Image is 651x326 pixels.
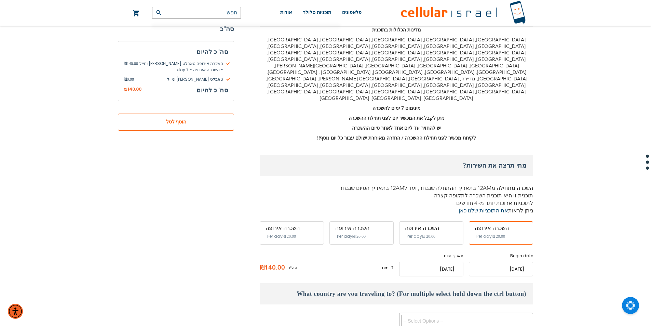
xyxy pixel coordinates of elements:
span: Per day [407,233,422,239]
div: השכרה אירופה [475,225,527,231]
strong: ניתן לקבל את המכשיר יום לפני תחילת ההשכרה [349,115,445,121]
span: Per day [337,233,352,239]
span: השכרה אירופה טאבלט [PERSON_NAME] ומייל - השכרה אירופה - 7 day [138,61,228,73]
span: 7 [390,265,394,271]
span: ₪140.00 [260,263,288,273]
span: ‏20.00 ₪ [283,234,296,239]
p: השכרה מתחילה מ12AM בתאריך ההתחלה שנבחר, ועד ל12AM בתאריך הסיום שנבחר [260,184,533,192]
h3: סה"כ להיום [196,85,228,95]
label: תאריך סיום [399,253,463,259]
span: 0.00 [124,76,134,82]
p: תוכנית זו היא תוכנית השכרה לתקופה קצרה לתוכניות ארוכות יותר מ- 4 חודשים ניתן לראות [260,192,533,214]
strong: מינימום 7 ימים להשכרה [372,105,421,112]
input: MM/DD/YYYY [399,262,463,276]
input: MM/DD/YYYY [469,262,533,276]
div: השכרה אירופה [335,225,388,231]
h3: סה"כ להיום [124,47,228,57]
span: הוסף לסל [140,119,212,126]
span: ₪ [124,61,127,67]
span: פלאפונים [342,10,362,15]
span: סה"כ [288,265,297,271]
span: תוכניות סלולר [303,10,331,15]
span: ‏20.00 ₪ [422,234,435,239]
span: 140.00 [124,61,138,73]
span: Per day [476,233,492,239]
span: טאבלט [PERSON_NAME] ומייל [134,76,228,82]
span: אודות [280,10,292,15]
a: את התוכניות שלנו כאן [459,207,508,214]
span: ימים [382,265,390,271]
strong: סה"כ [118,24,234,34]
strong: לקיחת מכשיר לפני תחילת ההשכרה / החזרה מאוחרת ישולם עבור כל יום נוסף!! [317,135,476,141]
span: ₪ [124,76,127,82]
span: 140.00 [127,86,141,92]
strong: יש להחזיר עד ליום אחד לאחר סיום ההשכרה [352,125,441,131]
div: תפריט נגישות [8,304,23,319]
span: ‏20.00 ₪ [492,234,505,239]
input: חפש [152,7,241,19]
button: הוסף לסל [118,114,234,131]
strong: מדינות הכלולות בתוכנית [372,27,421,33]
h3: מתי תרצה את השירות? [260,155,533,176]
p: [GEOGRAPHIC_DATA], [GEOGRAPHIC_DATA], [GEOGRAPHIC_DATA], [GEOGRAPHIC_DATA], [GEOGRAPHIC_DATA], [G... [260,37,533,102]
div: השכרה אירופה [266,225,318,231]
span: Per day [267,233,283,239]
div: השכרה אירופה [405,225,458,231]
span: ‏20.00 ₪ [352,234,366,239]
img: לוגו סלולר ישראל [401,1,526,25]
h3: What country are you traveling to? (For multiple select hold down the ctrl button) [260,283,533,304]
span: ₪ [124,87,127,93]
label: Begin date [469,253,533,259]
